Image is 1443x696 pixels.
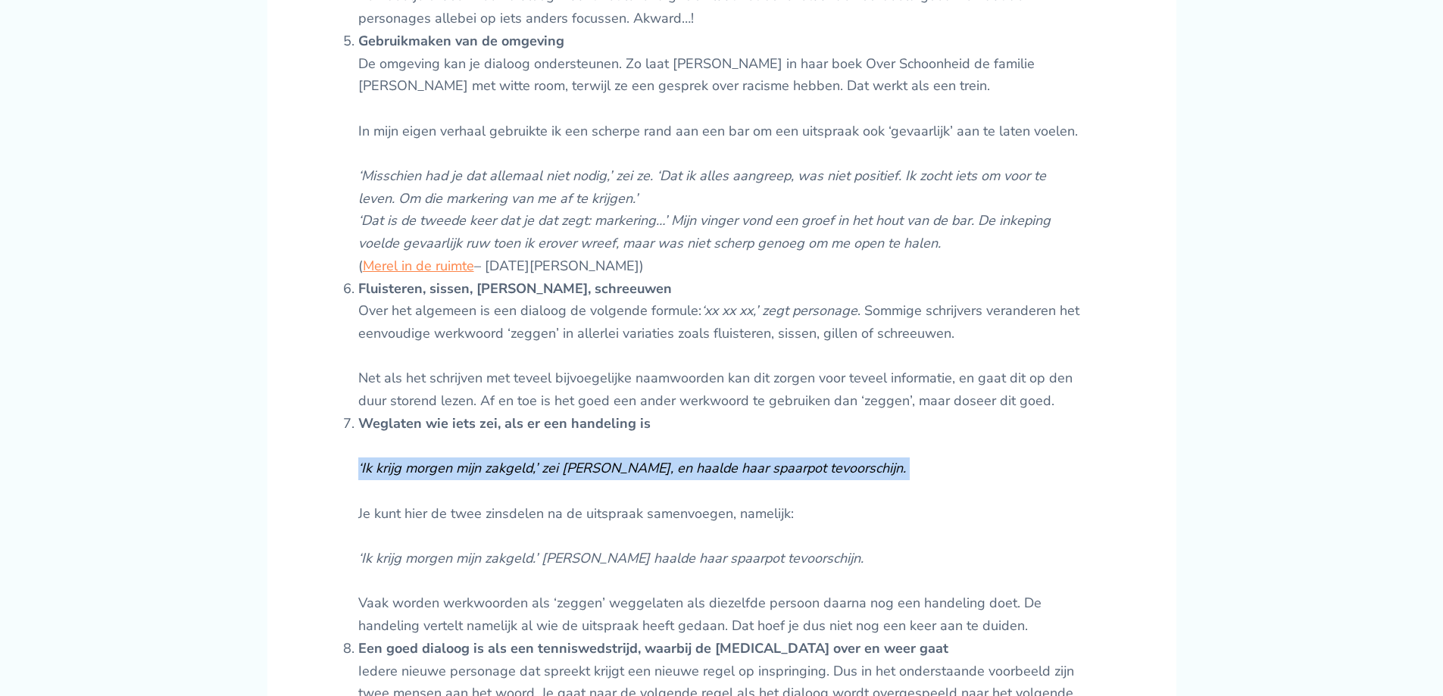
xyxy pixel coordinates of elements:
[358,32,564,50] strong: Gebruikmaken van de omgeving
[358,279,672,298] strong: Fluisteren, sissen, [PERSON_NAME], schreeuwen
[358,30,1085,278] li: De omgeving kan je dialoog ondersteunen. Zo laat [PERSON_NAME] in haar boek Over Schoonheid de fa...
[701,301,857,320] em: ‘xx xx xx,’ zegt personage
[358,639,948,657] strong: Een goed dialoog is als een tenniswedstrijd, waarbij de [MEDICAL_DATA] over en weer gaat
[363,257,474,275] a: Merel in de ruimte
[358,459,906,477] em: ‘Ik krijg morgen mijn zakgeld,’ zei [PERSON_NAME], en haalde haar spaarpot tevoorschijn.
[358,167,1051,252] em: ‘Misschien had je dat allemaal niet nodig,’ zei ze. ‘Dat ik alles aangreep, was niet positief. Ik...
[358,414,651,432] strong: Weglaten wie iets zei, als er een handeling is
[358,413,1085,638] li: Je kunt hier de twee zinsdelen na de uitspraak samenvoegen, namelijk: Vaak worden werkwoorden als...
[358,549,864,567] em: ‘Ik krijg morgen mijn zakgeld.’ [PERSON_NAME] haalde haar spaarpot tevoorschijn.
[358,278,1085,413] li: Over het algemeen is een dialoog de volgende formule: . Sommige schrijvers veranderen het eenvoud...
